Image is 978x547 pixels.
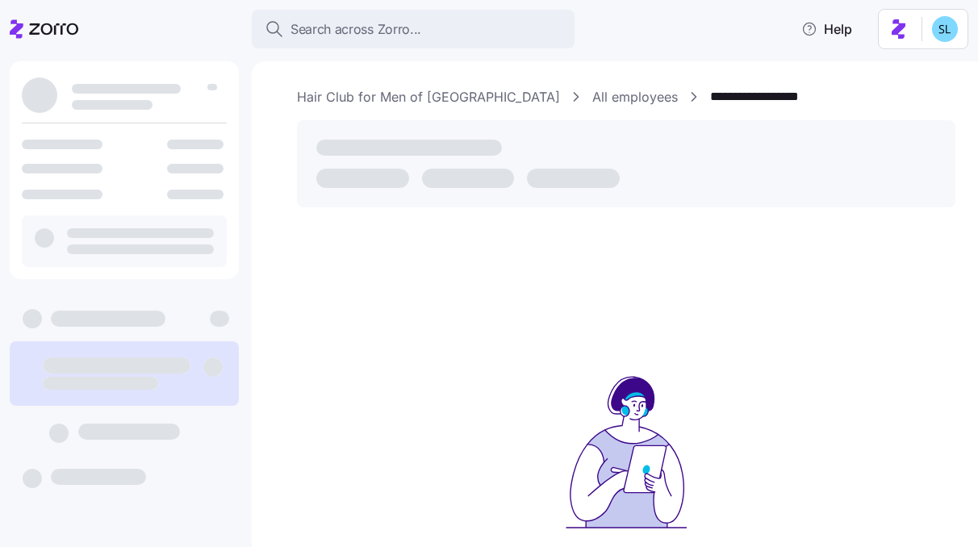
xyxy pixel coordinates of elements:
a: Hair Club for Men of [GEOGRAPHIC_DATA] [297,87,560,107]
span: Search across Zorro... [290,19,421,40]
button: Help [788,13,865,45]
img: 7c620d928e46699fcfb78cede4daf1d1 [932,16,958,42]
a: All employees [592,87,678,107]
span: Help [801,19,852,39]
button: Search across Zorro... [252,10,575,48]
